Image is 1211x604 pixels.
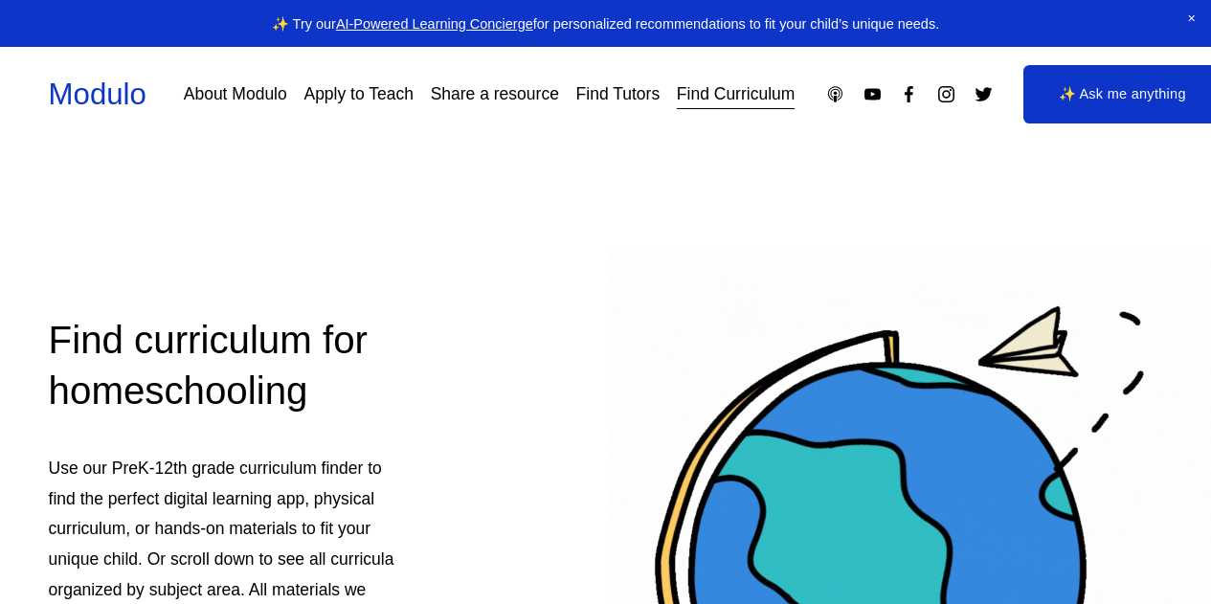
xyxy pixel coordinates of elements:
a: Facebook [899,84,919,104]
a: Share a resource [431,78,559,111]
a: Instagram [936,84,956,104]
a: YouTube [863,84,883,104]
a: Find Curriculum [677,78,796,111]
a: About Modulo [184,78,287,111]
a: Twitter [974,84,994,104]
a: AI-Powered Learning Concierge [336,16,533,32]
h2: Find curriculum for homeschooling [49,316,414,417]
a: Apply to Teach [303,78,413,111]
a: Apple Podcasts [825,84,845,104]
a: Modulo [49,78,146,111]
a: Find Tutors [576,78,661,111]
